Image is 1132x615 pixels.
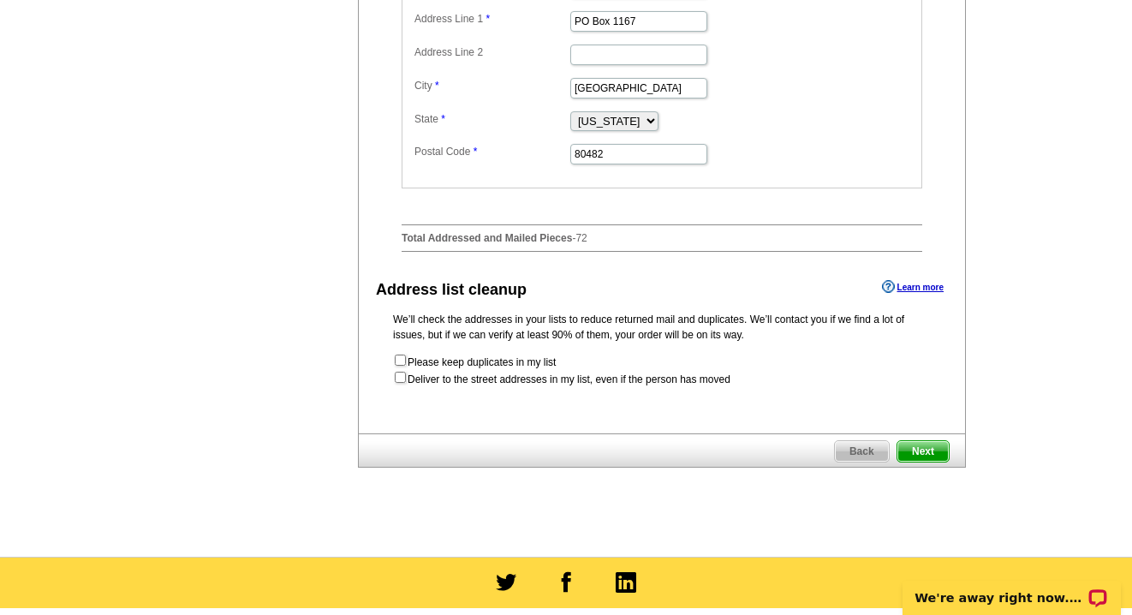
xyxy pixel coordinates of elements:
span: 72 [575,232,587,244]
span: Back [835,441,889,462]
p: We’ll check the addresses in your lists to reduce returned mail and duplicates. We’ll contact you... [393,312,931,343]
label: City [414,78,569,93]
strong: Total Addressed and Mailed Pieces [402,232,572,244]
a: Learn more [882,280,944,294]
iframe: LiveChat chat widget [891,561,1132,615]
label: Postal Code [414,144,569,159]
label: Address Line 2 [414,45,569,60]
a: Back [834,440,890,463]
form: Please keep duplicates in my list Deliver to the street addresses in my list, even if the person ... [393,353,931,387]
label: Address Line 1 [414,11,569,27]
label: State [414,111,569,127]
span: Next [897,441,949,462]
div: Address list cleanup [376,278,527,302]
